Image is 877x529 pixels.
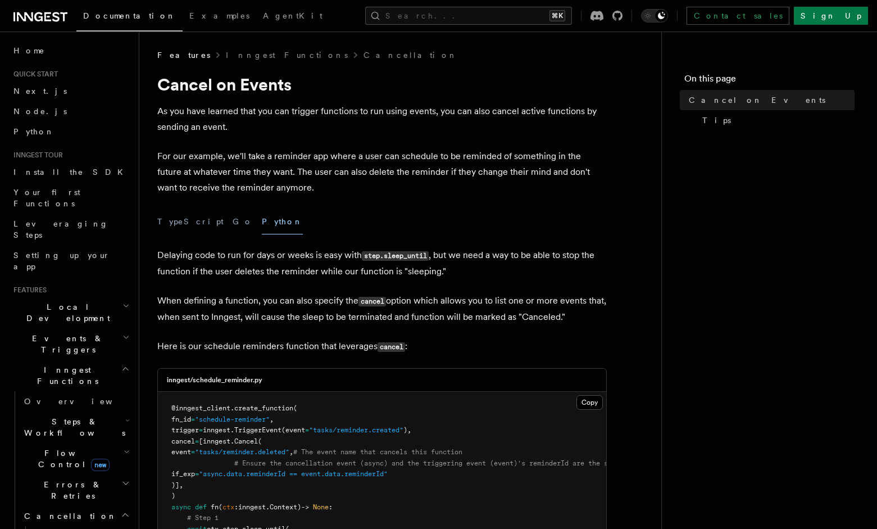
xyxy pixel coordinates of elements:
[363,49,458,61] a: Cancellation
[76,3,183,31] a: Documentation
[191,415,195,423] span: =
[9,245,132,277] a: Setting up your app
[199,437,234,445] span: [inngest.
[171,415,191,423] span: fn_id
[9,364,121,387] span: Inngest Functions
[9,121,132,142] a: Python
[256,3,329,30] a: AgentKit
[13,127,54,136] span: Python
[157,209,224,234] button: TypeScript
[171,492,175,500] span: )
[362,251,429,261] code: step.sleep_until
[24,397,140,406] span: Overview
[641,9,668,22] button: Toggle dark mode
[301,503,309,511] span: ->
[309,426,403,434] span: "tasks/reminder.created"
[219,503,222,511] span: (
[233,209,253,234] button: Go
[187,514,219,522] span: # Step 1
[13,168,130,177] span: Install the SDK
[20,412,132,443] button: Steps & Workflows
[9,70,58,79] span: Quick start
[270,415,274,423] span: ,
[157,148,607,196] p: For our example, we'll take a reminder app where a user can schedule to be reminded of something ...
[13,107,67,116] span: Node.js
[293,448,462,456] span: # The event name that cancels this function
[171,503,191,511] span: async
[157,247,607,279] p: Delaying code to run for days or weeks is easy with , but we need a way to be able to stop the fu...
[13,45,45,56] span: Home
[684,72,855,90] h4: On this page
[157,74,607,94] h1: Cancel on Events
[195,415,270,423] span: "schedule-reminder"
[234,437,258,445] span: Cancel
[238,503,266,511] span: inngest
[195,503,207,511] span: def
[230,404,234,412] span: .
[167,376,262,385] h3: inngest/schedule_reminder.py
[20,506,132,526] button: Cancellation
[13,251,110,271] span: Setting up your app
[234,459,624,467] span: # Ensure the cancellation event (async) and the triggering event (event)'s reminderId are the same:
[9,151,63,160] span: Inngest tour
[195,448,289,456] span: "tasks/reminder.deleted"
[358,297,386,306] code: cancel
[9,101,132,121] a: Node.js
[9,328,132,360] button: Events & Triggers
[794,7,868,25] a: Sign Up
[83,11,176,20] span: Documentation
[20,416,125,438] span: Steps & Workflows
[157,103,607,135] p: As you have learned that you can trigger functions to run using events, you can also cancel activ...
[9,301,122,324] span: Local Development
[13,87,67,96] span: Next.js
[258,437,262,445] span: (
[702,115,731,126] span: Tips
[263,11,322,20] span: AgentKit
[9,40,132,61] a: Home
[189,11,249,20] span: Examples
[91,459,110,471] span: new
[9,182,132,214] a: Your first Functions
[9,214,132,245] a: Leveraging Steps
[222,503,234,511] span: ctx
[157,293,607,325] p: When defining a function, you can also specify the option which allows you to list one or more ev...
[171,426,199,434] span: trigger
[687,7,789,25] a: Contact sales
[157,338,607,355] p: Here is our schedule reminders function that leverages :
[293,404,297,412] span: (
[329,503,333,511] span: :
[684,90,855,110] a: Cancel on Events
[20,447,124,470] span: Flow Control
[305,426,309,434] span: =
[9,81,132,101] a: Next.js
[281,426,305,434] span: (event
[549,10,565,21] kbd: ⌘K
[9,360,132,391] button: Inngest Functions
[289,448,293,456] span: ,
[203,426,234,434] span: inngest.
[171,448,191,456] span: event
[9,286,47,295] span: Features
[191,448,195,456] span: =
[171,470,195,478] span: if_exp
[226,49,348,61] a: Inngest Functions
[378,342,405,352] code: cancel
[195,437,199,445] span: =
[171,404,230,412] span: @inngest_client
[199,470,388,478] span: "async.data.reminderId == event.data.reminderId"
[13,219,108,239] span: Leveraging Steps
[183,3,256,30] a: Examples
[9,162,132,182] a: Install the SDK
[403,426,411,434] span: ),
[365,7,572,25] button: Search...⌘K
[20,443,132,474] button: Flow Controlnew
[313,503,329,511] span: None
[171,437,195,445] span: cancel
[211,503,219,511] span: fn
[157,49,210,61] span: Features
[576,395,603,410] button: Copy
[698,110,855,130] a: Tips
[195,470,199,478] span: =
[20,510,117,522] span: Cancellation
[13,188,80,208] span: Your first Functions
